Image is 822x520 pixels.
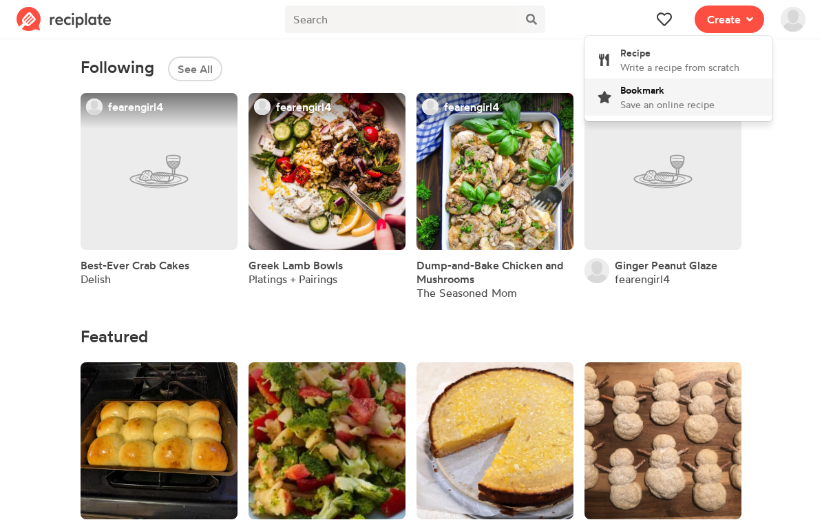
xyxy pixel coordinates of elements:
input: Search [285,6,518,33]
img: User's avatar [781,7,805,32]
div: Delish [81,272,189,286]
a: Greek Lamb Bowls [249,258,343,272]
a: Dump-and-Bake Chicken and Mushrooms [417,258,573,286]
div: The Seasoned Mom [417,286,573,300]
a: RecipeWrite a recipe from scratch [584,41,772,79]
button: See All [168,56,222,81]
span: Save an online recipe [620,98,715,110]
button: Create [695,6,764,33]
span: Dump-and-Bake Chicken and Mushrooms [417,258,564,286]
img: User's avatar [584,258,609,283]
img: Reciplate [17,7,112,32]
span: Recipe [620,47,651,59]
div: Platings + Pairings [249,272,343,286]
a: Best-Ever Crab Cakes [81,258,189,272]
a: See All [154,59,222,73]
a: fearengirl4 [615,272,670,286]
a: Ginger Peanut Glaze [615,258,717,272]
span: Bookmark [620,84,664,96]
h4: Featured [81,327,741,346]
span: Create [707,11,741,28]
span: Write a recipe from scratch [620,61,739,73]
span: Following [81,58,154,76]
